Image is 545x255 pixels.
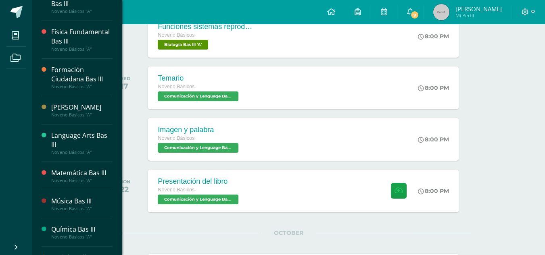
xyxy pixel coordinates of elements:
span: Noveno Básicos [158,187,194,193]
div: 8:00 PM [418,136,449,143]
a: Formación Ciudadana Bas IIINoveno Básicos "A" [51,65,113,89]
div: Formación Ciudadana Bas III [51,65,113,84]
div: Noveno Básicos "A" [51,46,113,52]
div: Language Arts Bas III [51,131,113,149]
div: Funciones sistemas reproductores [158,23,255,31]
div: WED [118,76,130,81]
span: Noveno Básicos [158,84,194,89]
img: 45x45 [433,4,449,20]
a: Física Fundamental Bas IIINoveno Básicos "A" [51,27,113,52]
span: Mi Perfil [455,12,502,19]
span: Comunicación y Lenguage Bas III 'A' [158,143,238,153]
div: [PERSON_NAME] [51,103,113,112]
div: 8:00 PM [418,33,449,40]
div: Noveno Básicos "A" [51,112,113,118]
span: Comunicación y Lenguage Bas III 'A' [158,195,238,204]
div: Noveno Básicos "A" [51,234,113,240]
a: Química Bas IIINoveno Básicos "A" [51,225,113,240]
a: [PERSON_NAME]Noveno Básicos "A" [51,103,113,118]
div: Noveno Básicos "A" [51,206,113,211]
div: Química Bas III [51,225,113,234]
span: [PERSON_NAME] [455,5,502,13]
div: 22 [119,185,130,194]
div: Noveno Básicos "A" [51,8,113,14]
div: MON [119,179,130,185]
span: Noveno Básicos [158,32,194,38]
div: Música Bas III [51,197,113,206]
div: Física Fundamental Bas III [51,27,113,46]
div: Noveno Básicos "A" [51,178,113,183]
div: 8:00 PM [418,187,449,195]
div: Noveno Básicos "A" [51,149,113,155]
div: 17 [118,81,130,91]
span: Noveno Básicos [158,135,194,141]
span: 9 [410,10,419,19]
div: 8:00 PM [418,84,449,91]
div: Imagen y palabra [158,126,240,134]
span: OCTOBER [261,229,316,236]
span: Biología Bas III 'A' [158,40,208,50]
div: Temario [158,74,240,83]
span: Comunicación y Lenguage Bas III 'A' [158,91,238,101]
a: Matemática Bas IIINoveno Básicos "A" [51,168,113,183]
div: Noveno Básicos "A" [51,84,113,89]
a: Language Arts Bas IIINoveno Básicos "A" [51,131,113,155]
div: Presentación del libro [158,177,240,186]
div: Matemática Bas III [51,168,113,178]
a: Música Bas IIINoveno Básicos "A" [51,197,113,211]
